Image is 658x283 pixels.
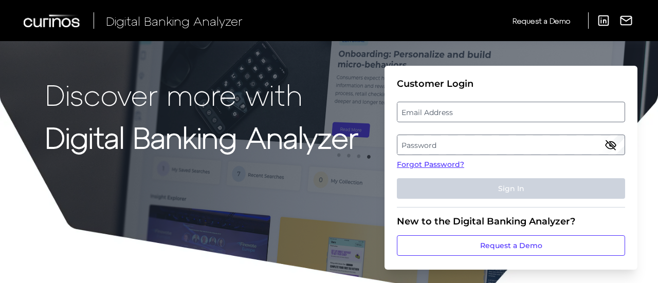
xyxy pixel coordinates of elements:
[397,235,625,256] a: Request a Demo
[45,78,358,110] p: Discover more with
[397,136,624,154] label: Password
[45,120,358,154] strong: Digital Banking Analyzer
[397,103,624,121] label: Email Address
[397,178,625,199] button: Sign In
[24,14,81,27] img: Curinos
[513,12,570,29] a: Request a Demo
[397,216,625,227] div: New to the Digital Banking Analyzer?
[106,13,243,28] span: Digital Banking Analyzer
[397,78,625,89] div: Customer Login
[513,16,570,25] span: Request a Demo
[397,159,625,170] a: Forgot Password?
